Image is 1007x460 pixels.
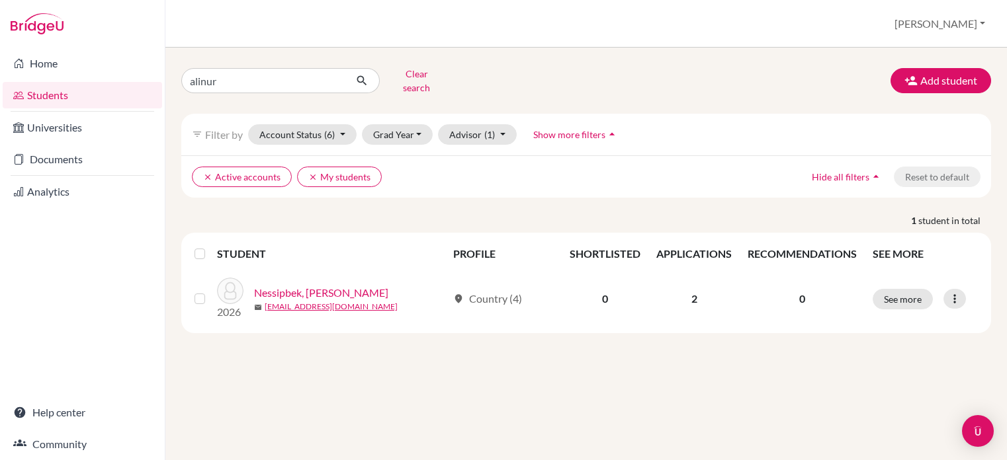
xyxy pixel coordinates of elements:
a: Analytics [3,178,162,205]
th: RECOMMENDATIONS [740,238,865,270]
a: Students [3,82,162,108]
i: arrow_drop_up [605,128,619,141]
th: APPLICATIONS [648,238,740,270]
th: SHORTLISTED [562,238,648,270]
button: Show more filtersarrow_drop_up [522,124,630,145]
span: mail [254,303,262,311]
span: location_on [453,293,464,304]
span: student in total [918,213,991,227]
strong: 1 [911,213,918,227]
img: Nessipbek, Alinur [217,278,243,304]
i: filter_list [192,129,202,139]
button: Grad Year [362,124,433,145]
a: Help center [3,399,162,426]
button: clearMy students [297,167,382,187]
div: Open Intercom Messenger [962,415,994,447]
span: Filter by [205,128,243,141]
td: 2 [648,270,740,328]
a: Nessipbek, [PERSON_NAME] [254,285,388,301]
p: 0 [748,291,857,307]
a: Home [3,50,162,77]
button: Hide all filtersarrow_drop_up [801,167,894,187]
i: arrow_drop_up [869,170,883,183]
a: Community [3,431,162,457]
button: [PERSON_NAME] [889,11,991,36]
button: Reset to default [894,167,981,187]
i: clear [203,172,212,182]
th: PROFILE [445,238,562,270]
button: Add student [891,68,991,93]
button: clearActive accounts [192,167,292,187]
a: Universities [3,114,162,141]
span: Show more filters [533,129,605,140]
th: SEE MORE [865,238,986,270]
button: See more [873,289,933,309]
span: (1) [484,129,495,140]
button: Clear search [380,63,453,98]
i: clear [308,172,318,182]
button: Advisor(1) [438,124,517,145]
span: (6) [324,129,335,140]
input: Find student by name... [181,68,345,93]
a: [EMAIL_ADDRESS][DOMAIN_NAME] [265,301,398,313]
span: Hide all filters [812,171,869,182]
button: Account Status(6) [248,124,357,145]
th: STUDENT [217,238,446,270]
a: Documents [3,146,162,172]
p: 2026 [217,304,243,320]
div: Country (4) [453,291,522,307]
td: 0 [562,270,648,328]
img: Bridge-U [11,13,64,34]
